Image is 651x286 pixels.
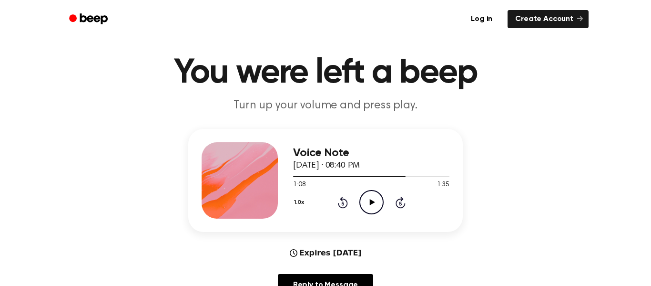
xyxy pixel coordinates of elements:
span: 1:08 [293,180,305,190]
a: Log in [461,8,502,30]
button: 1.0x [293,194,307,211]
a: Beep [62,10,116,29]
h3: Voice Note [293,147,449,159]
a: Create Account [508,10,589,28]
span: [DATE] · 08:40 PM [293,161,360,170]
span: 1:35 [437,180,449,190]
p: Turn up your volume and press play. [142,98,509,114]
div: Expires [DATE] [290,247,362,259]
h1: You were left a beep [81,56,570,90]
